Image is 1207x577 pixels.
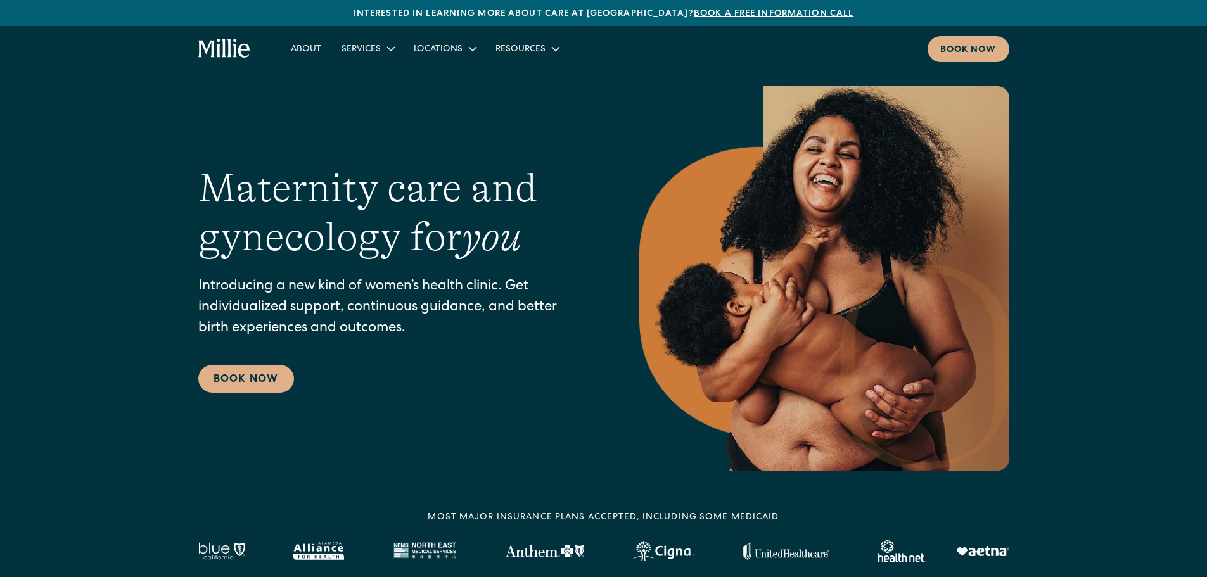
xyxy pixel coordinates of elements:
div: Services [331,38,404,59]
a: Book now [928,36,1009,62]
p: Introducing a new kind of women’s health clinic. Get individualized support, continuous guidance,... [198,277,589,339]
a: Book a free information call [694,10,853,18]
div: Locations [404,38,485,59]
img: Alameda Alliance logo [293,542,343,560]
img: United Healthcare logo [743,542,829,560]
img: North East Medical Services logo [393,542,456,560]
a: Book Now [198,365,294,393]
img: Smiling mother with her baby in arms, celebrating body positivity and the nurturing bond of postp... [639,86,1009,471]
img: Cigna logo [633,541,694,561]
img: Aetna logo [956,546,1009,556]
div: Book now [940,44,997,57]
img: Healthnet logo [878,540,926,562]
div: Services [342,43,381,56]
h1: Maternity care and gynecology for [198,164,589,262]
img: Anthem Logo [505,545,584,557]
div: Resources [495,43,546,56]
a: About [281,38,331,59]
div: Locations [414,43,463,56]
a: home [198,39,251,59]
em: you [462,214,521,260]
div: MOST MAJOR INSURANCE PLANS ACCEPTED, INCLUDING some MEDICAID [428,511,779,524]
img: Blue California logo [198,542,245,560]
div: Resources [485,38,568,59]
